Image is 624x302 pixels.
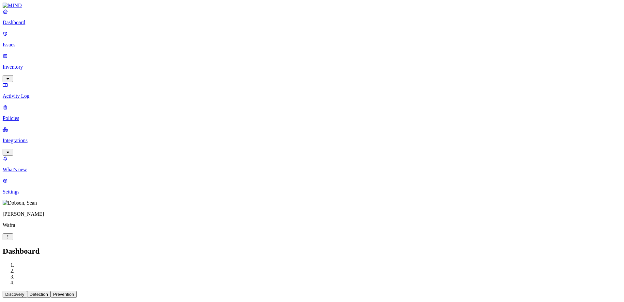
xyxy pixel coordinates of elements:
[3,211,621,217] p: [PERSON_NAME]
[3,200,37,206] img: Dobson, Sean
[51,291,77,298] button: Prevention
[3,291,27,298] button: Discovery
[3,138,621,143] p: Integrations
[3,126,621,155] a: Integrations
[3,93,621,99] p: Activity Log
[3,64,621,70] p: Inventory
[3,82,621,99] a: Activity Log
[3,3,22,8] img: MIND
[3,115,621,121] p: Policies
[3,42,621,48] p: Issues
[3,104,621,121] a: Policies
[3,156,621,173] a: What's new
[3,20,621,25] p: Dashboard
[3,222,621,228] p: Wafra
[27,291,51,298] button: Detection
[3,247,621,256] h2: Dashboard
[3,189,621,195] p: Settings
[3,3,621,8] a: MIND
[3,31,621,48] a: Issues
[3,167,621,173] p: What's new
[3,8,621,25] a: Dashboard
[3,178,621,195] a: Settings
[3,53,621,81] a: Inventory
